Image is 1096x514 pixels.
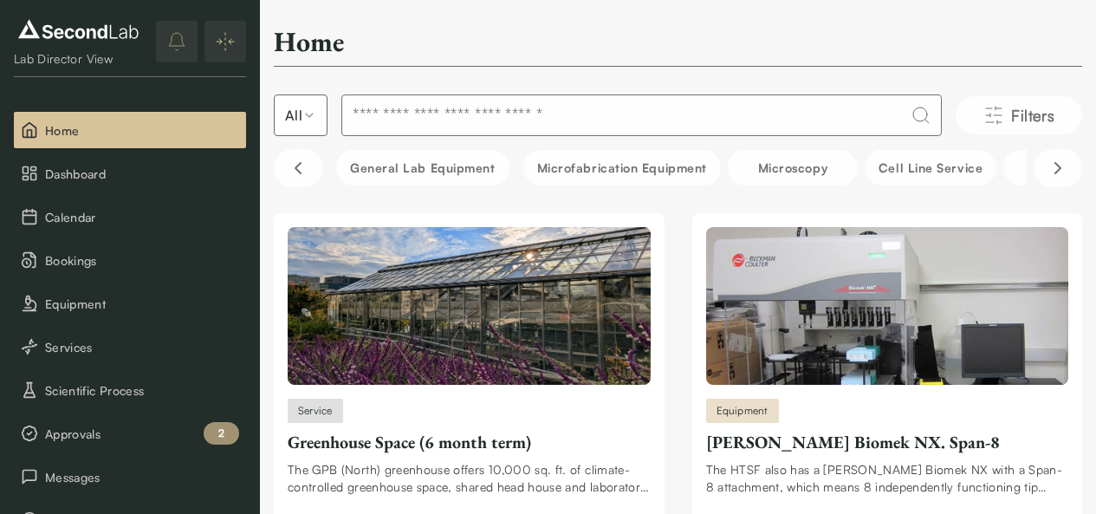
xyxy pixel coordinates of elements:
[204,422,239,445] div: 2
[717,403,768,419] span: Equipment
[1034,149,1082,187] button: Scroll right
[706,461,1069,496] div: The HTSF also has a [PERSON_NAME] Biomek NX with a Span-8 attachment, which means 8 independently...
[45,468,239,486] span: Messages
[956,96,1082,134] button: Filters
[45,425,239,443] span: Approvals
[288,461,651,496] div: The GPB (North) greenhouse offers 10,000 sq. ft. of climate-controlled greenhouse space, shared h...
[865,150,996,185] button: Cell line service
[298,403,333,419] span: Service
[14,50,143,68] div: Lab Director View
[288,430,651,454] div: Greenhouse Space (6 month term)
[14,16,143,43] img: logo
[204,21,246,62] button: Expand/Collapse sidebar
[156,21,198,62] button: notifications
[45,165,239,183] span: Dashboard
[45,121,239,140] span: Home
[45,381,239,400] span: Scientific Process
[45,208,239,226] span: Calendar
[14,329,246,365] button: Services
[14,372,246,408] button: Scientific Process
[14,285,246,322] button: Equipment
[706,430,1069,454] div: [PERSON_NAME] Biomek NX. Span-8
[14,242,246,278] button: Bookings
[45,338,239,356] span: Services
[45,295,239,313] span: Equipment
[14,198,246,235] button: Calendar
[288,227,651,385] img: Greenhouse Space (6 month term)
[14,415,246,452] button: Approvals
[1011,103,1054,127] span: Filters
[45,251,239,270] span: Bookings
[14,459,246,495] button: Messages
[336,150,509,185] button: General Lab equipment
[523,150,721,185] button: Microfabrication Equipment
[274,94,328,136] button: Select listing type
[274,149,322,187] button: Scroll left
[14,155,246,192] button: Dashboard
[274,24,344,59] h2: Home
[706,227,1069,385] img: Beckman-Coulter Biomek NX. Span-8
[728,150,858,185] button: Microscopy
[14,112,246,148] button: Home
